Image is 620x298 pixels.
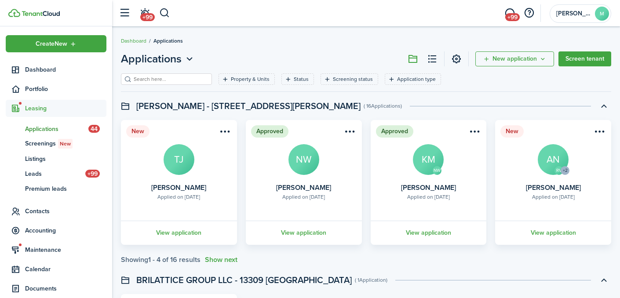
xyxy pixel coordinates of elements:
span: Listings [25,154,106,164]
span: Premium leads [25,184,106,193]
avatar-text: M [595,7,609,21]
span: Accounting [25,226,106,235]
status: New [126,125,150,138]
swimlane-subtitle: ( 16 Applications ) [364,102,402,110]
span: Screenings [25,139,106,149]
span: New application [492,56,537,62]
swimlane-title: BRILATTICE GROUP LLC - 13309 [GEOGRAPHIC_DATA] [136,273,352,287]
filter-tag-label: Property & Units [231,75,270,83]
span: Portfolio [25,84,106,94]
button: Open menu [121,51,195,67]
span: +99 [140,13,155,21]
a: ScreeningsNew [6,136,106,151]
filter-tag: Open filter [385,73,441,85]
avatar-text: TJ [164,144,194,175]
pagination-page-total: 1 - 4 of 16 [148,254,177,265]
input: Search here... [131,75,209,84]
filter-tag-label: Application type [397,75,436,83]
button: Applications [121,51,195,67]
button: Open menu [6,35,106,52]
a: View application [244,221,363,245]
a: Notifications [136,2,153,25]
span: +99 [85,170,100,178]
span: Dashboard [25,65,106,74]
button: Open resource center [522,6,536,21]
span: 44 [88,125,100,133]
span: Applications [25,124,88,134]
a: Dashboard [121,37,146,45]
status: Approved [376,125,413,138]
span: Leasing [25,104,106,113]
card-title: [PERSON_NAME] [526,184,581,192]
button: Search [159,6,170,21]
filter-tag: Open filter [321,73,378,85]
button: Open menu [343,127,357,139]
avatar-text: NW [433,166,441,175]
avatar-text: KM [413,144,444,175]
card-title: [PERSON_NAME] [276,184,331,192]
button: Toggle accordion [596,98,611,113]
span: Create New [36,41,67,47]
span: Maggie [556,11,591,17]
a: View application [120,221,238,245]
avatar-text: NW [288,144,319,175]
filter-tag: Open filter [219,73,275,85]
img: TenantCloud [22,11,60,16]
span: Leads [25,169,85,178]
span: Contacts [25,207,106,216]
button: Toggle accordion [596,273,611,287]
div: Applied on [DATE] [157,193,200,201]
button: Open menu [475,51,554,66]
span: Applications [153,37,183,45]
div: Showing results [121,256,201,264]
filter-tag-label: Screening status [333,75,373,83]
card-title: [PERSON_NAME] [401,184,456,192]
button: Show next [205,256,237,264]
application-list-swimlane-item: Toggle accordion [121,120,611,264]
a: Screen tenant [558,51,611,66]
avatar-text: AN [538,144,569,175]
a: Applications44 [6,121,106,136]
a: Listings [6,151,106,166]
button: Open menu [467,127,481,139]
status: Approved [251,125,288,138]
button: New application [475,51,554,66]
span: +99 [505,13,520,21]
a: Leads+99 [6,166,106,181]
a: View application [369,221,488,245]
button: Open menu [592,127,606,139]
span: Applications [121,51,182,67]
span: Documents [25,284,106,293]
a: View application [494,221,613,245]
div: Applied on [DATE] [407,193,450,201]
a: Messaging [501,2,518,25]
div: Applied on [DATE] [282,193,325,201]
swimlane-subtitle: ( 1 Application ) [355,276,387,284]
avatar-counter: +2 [561,166,569,175]
span: New [60,140,71,148]
avatar-text: RV [554,166,563,175]
filter-tag: Open filter [281,73,314,85]
status: New [500,125,524,138]
swimlane-title: [PERSON_NAME] - [STREET_ADDRESS][PERSON_NAME] [136,99,361,113]
img: TenantCloud [8,9,20,17]
span: Calendar [25,265,106,274]
a: Premium leads [6,181,106,196]
a: Dashboard [6,61,106,78]
span: Maintenance [25,245,106,254]
card-title: [PERSON_NAME] [151,184,206,192]
filter-tag-label: Status [294,75,309,83]
button: Open sidebar [116,5,133,22]
button: Open menu [218,127,232,139]
div: Applied on [DATE] [532,193,575,201]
